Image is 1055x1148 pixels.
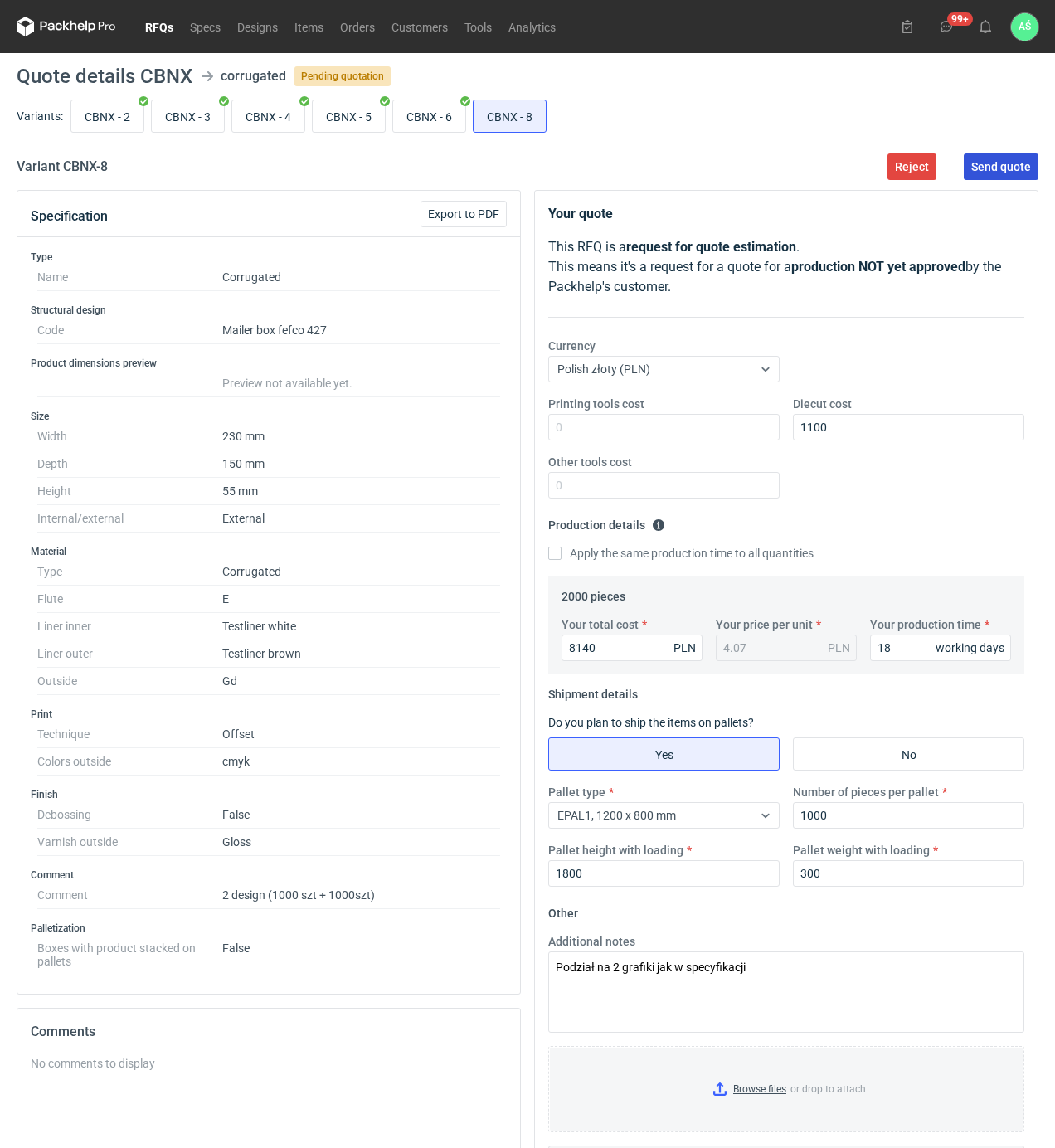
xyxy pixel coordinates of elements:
[1011,13,1038,41] div: Adrian Świerżewski
[793,802,1024,829] input: 0
[673,640,696,656] div: PLN
[793,860,1024,887] input: 0
[286,17,332,36] a: Items
[231,100,305,133] label: CBNX - 4
[473,100,547,133] label: CBNX - 8
[37,801,222,829] dt: Debossing
[548,951,1024,1033] textarea: Podział na 2 grafiki jak w specyfikacji
[222,264,500,291] dd: Corrugated
[548,900,578,920] legend: Other
[548,545,814,562] label: Apply the same production time to all quantities
[428,208,499,220] span: Export to PDF
[548,414,780,440] input: 0
[793,784,939,800] label: Number of pieces per pallet
[548,842,683,859] label: Pallet height with loading
[37,748,222,776] dt: Colors outside
[70,100,144,133] label: CBNX - 2
[222,829,500,856] dd: Gloss
[37,829,222,856] dt: Varnish outside
[895,161,929,173] span: Reject
[222,668,500,695] dd: Gd
[31,357,507,370] h3: Product dimensions preview
[31,922,507,935] h3: Palletization
[222,935,500,968] dd: False
[222,317,500,344] dd: Mailer box fefco 427
[37,264,222,291] dt: Name
[887,153,936,180] button: Reject
[870,616,981,633] label: Your production time
[793,737,1024,771] label: No
[222,748,500,776] dd: cmyk
[548,784,605,800] label: Pallet type
[17,66,192,86] h1: Quote details CBNX
[31,868,507,882] h3: Comment
[557,362,650,376] span: Polish złoty (PLN)
[151,100,225,133] label: CBNX - 3
[37,613,222,640] dt: Liner inner
[548,237,1024,297] p: This RFQ is a . This means it's a request for a quote for a by the Packhelp's customer.
[562,635,703,661] input: 0
[294,66,391,86] span: Pending quotation
[383,17,456,36] a: Customers
[31,788,507,801] h3: Finish
[37,505,222,533] dt: Internal/external
[548,681,638,701] legend: Shipment details
[548,206,613,221] strong: Your quote
[557,809,676,822] span: EPAL1, 1200 x 800 mm
[37,586,222,613] dt: Flute
[549,1047,1023,1131] label: or drop to attach
[31,197,108,236] button: Specification
[31,410,507,423] h3: Size
[222,801,500,829] dd: False
[222,478,500,505] dd: 55 mm
[37,317,222,344] dt: Code
[37,423,222,450] dt: Width
[312,100,386,133] label: CBNX - 5
[456,17,500,36] a: Tools
[37,721,222,748] dt: Technique
[500,17,564,36] a: Analytics
[548,716,754,729] label: Do you plan to ship the items on pallets?
[421,201,507,227] button: Export to PDF
[221,66,286,86] div: corrugated
[229,17,286,36] a: Designs
[17,108,63,124] label: Variants:
[222,450,500,478] dd: 150 mm
[791,259,965,275] strong: production NOT yet approved
[793,842,930,859] label: Pallet weight with loading
[548,472,780,499] input: 0
[37,882,222,909] dt: Comment
[31,545,507,558] h3: Material
[31,1055,507,1072] div: No comments to display
[31,251,507,264] h3: Type
[548,338,596,354] label: Currency
[222,613,500,640] dd: Testliner white
[17,157,108,177] h2: Variant CBNX - 8
[548,512,665,532] legend: Production details
[548,396,644,412] label: Printing tools cost
[37,558,222,586] dt: Type
[222,586,500,613] dd: E
[37,640,222,668] dt: Liner outer
[222,640,500,668] dd: Testliner brown
[548,933,635,950] label: Additional notes
[332,17,383,36] a: Orders
[936,640,1004,656] div: working days
[793,396,852,412] label: Diecut cost
[626,239,796,255] strong: request for quote estimation
[37,450,222,478] dt: Depth
[31,304,507,317] h3: Structural design
[548,454,632,470] label: Other tools cost
[222,558,500,586] dd: Corrugated
[137,17,182,36] a: RFQs
[222,721,500,748] dd: Offset
[793,414,1024,440] input: 0
[933,13,960,40] button: 99+
[222,505,500,533] dd: External
[222,377,352,390] span: Preview not available yet.
[1011,13,1038,41] button: AŚ
[31,1022,507,1042] h2: Comments
[828,640,850,656] div: PLN
[548,737,780,771] label: Yes
[870,635,1011,661] input: 0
